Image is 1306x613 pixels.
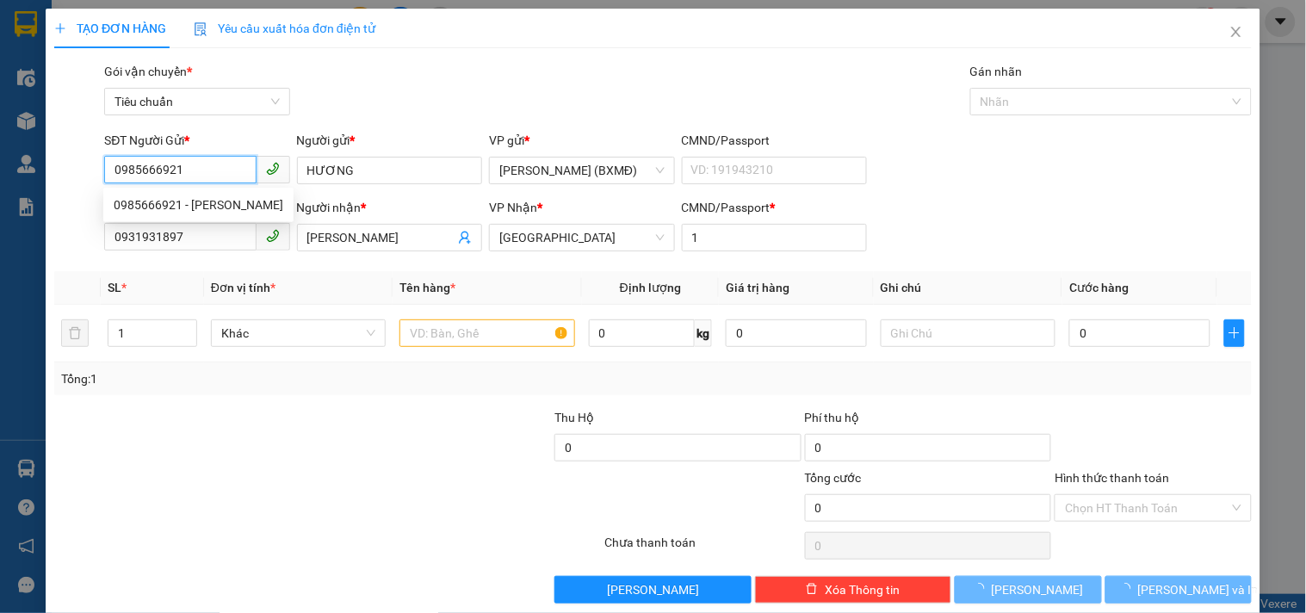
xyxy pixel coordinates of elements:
[806,583,818,597] span: delete
[499,225,664,251] span: Tuy Hòa
[874,271,1062,305] th: Ghi chú
[489,201,537,214] span: VP Nhận
[61,319,89,347] button: delete
[499,158,664,183] span: Hồ Chí Minh (BXMĐ)
[1055,471,1169,485] label: Hình thức thanh toán
[1225,326,1244,340] span: plus
[881,319,1055,347] input: Ghi Chú
[755,576,951,604] button: deleteXóa Thông tin
[297,131,482,150] div: Người gửi
[194,22,375,35] span: Yêu cầu xuất hóa đơn điện tử
[825,580,900,599] span: Xóa Thông tin
[554,576,751,604] button: [PERSON_NAME]
[805,408,1052,434] div: Phí thu hộ
[1229,25,1243,39] span: close
[726,281,789,294] span: Giá trị hàng
[726,319,867,347] input: 0
[211,281,275,294] span: Đơn vị tính
[297,198,482,217] div: Người nhận
[682,131,867,150] div: CMND/Passport
[1224,319,1245,347] button: plus
[973,583,992,595] span: loading
[54,22,66,34] span: plus
[992,580,1084,599] span: [PERSON_NAME]
[1138,580,1259,599] span: [PERSON_NAME] và In
[607,580,699,599] span: [PERSON_NAME]
[489,131,674,150] div: VP gửi
[54,22,166,35] span: TẠO ĐƠN HÀNG
[114,195,283,214] div: 0985666921 - [PERSON_NAME]
[1212,9,1260,57] button: Close
[970,65,1023,78] label: Gán nhãn
[399,319,574,347] input: VD: Bàn, Ghế
[399,281,455,294] span: Tên hàng
[104,131,289,150] div: SĐT Người Gửi
[61,369,505,388] div: Tổng: 1
[955,576,1101,604] button: [PERSON_NAME]
[108,281,121,294] span: SL
[104,65,192,78] span: Gói vận chuyển
[682,198,867,217] div: CMND/Passport
[1119,583,1138,595] span: loading
[603,533,802,563] div: Chưa thanh toán
[103,191,294,219] div: 0985666921 - HƯƠNG
[554,411,594,424] span: Thu Hộ
[266,162,280,176] span: phone
[805,471,862,485] span: Tổng cước
[115,89,279,115] span: Tiêu chuẩn
[695,319,712,347] span: kg
[458,231,472,245] span: user-add
[266,229,280,243] span: phone
[620,281,681,294] span: Định lượng
[221,320,375,346] span: Khác
[1105,576,1252,604] button: [PERSON_NAME] và In
[194,22,207,36] img: icon
[1069,281,1129,294] span: Cước hàng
